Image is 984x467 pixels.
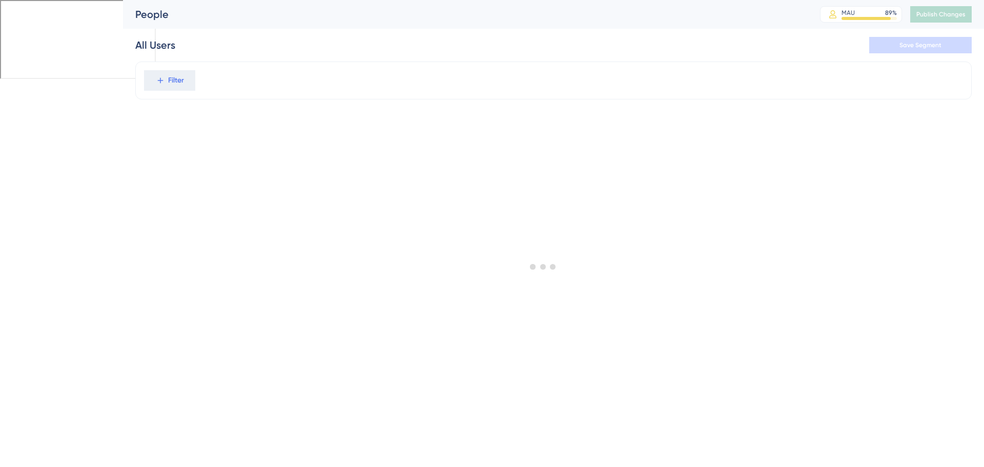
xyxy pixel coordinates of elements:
[910,6,972,23] button: Publish Changes
[135,38,175,52] div: All Users
[916,10,966,18] span: Publish Changes
[869,37,972,53] button: Save Segment
[885,9,897,17] div: 89 %
[135,7,794,22] div: People
[899,41,941,49] span: Save Segment
[842,9,855,17] div: MAU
